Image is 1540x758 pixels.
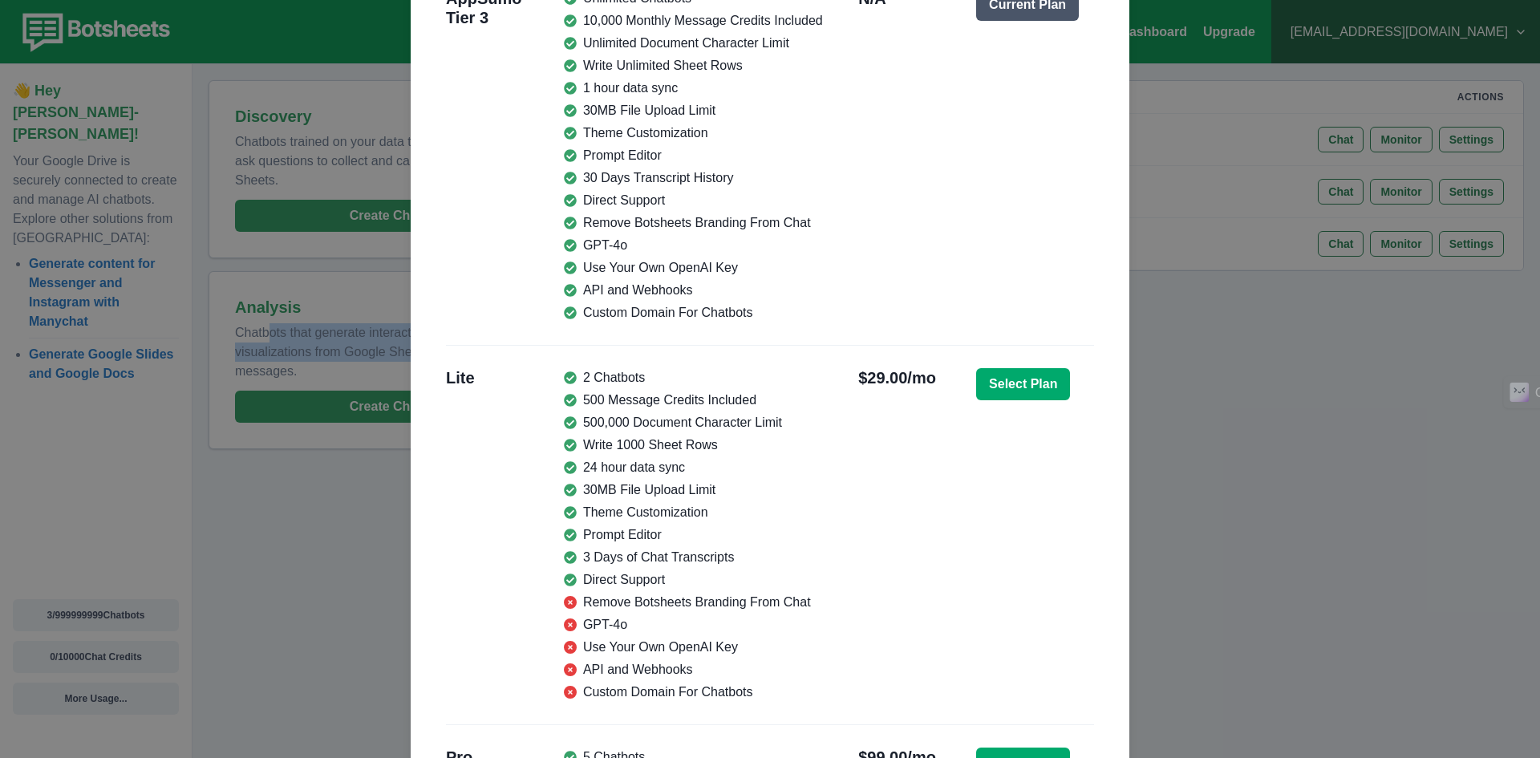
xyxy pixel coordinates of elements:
[564,638,811,657] li: Use Your Own OpenAI Key
[564,368,811,387] li: 2 Chatbots
[564,281,823,300] li: API and Webhooks
[564,615,811,634] li: GPT-4o
[564,413,811,432] li: 500,000 Document Character Limit
[564,258,823,278] li: Use Your Own OpenAI Key
[564,480,811,500] li: 30MB File Upload Limit
[564,79,823,98] li: 1 hour data sync
[564,436,811,455] li: Write 1000 Sheet Rows
[564,570,811,590] li: Direct Support
[446,368,475,702] h2: Lite
[564,525,811,545] li: Prompt Editor
[564,34,823,53] li: Unlimited Document Character Limit
[564,191,823,210] li: Direct Support
[564,213,823,233] li: Remove Botsheets Branding From Chat
[564,593,811,612] li: Remove Botsheets Branding From Chat
[564,168,823,188] li: 30 Days Transcript History
[858,368,936,702] h2: $29.00/mo
[564,11,823,30] li: 10,000 Monthly Message Credits Included
[564,548,811,567] li: 3 Days of Chat Transcripts
[564,391,811,410] li: 500 Message Credits Included
[564,683,811,702] li: Custom Domain For Chatbots
[564,56,823,75] li: Write Unlimited Sheet Rows
[564,503,811,522] li: Theme Customization
[564,660,811,679] li: API and Webhooks
[976,368,1070,400] button: Select Plan
[564,146,823,165] li: Prompt Editor
[564,303,823,322] li: Custom Domain For Chatbots
[564,101,823,120] li: 30MB File Upload Limit
[564,124,823,143] li: Theme Customization
[564,236,823,255] li: GPT-4o
[564,458,811,477] li: 24 hour data sync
